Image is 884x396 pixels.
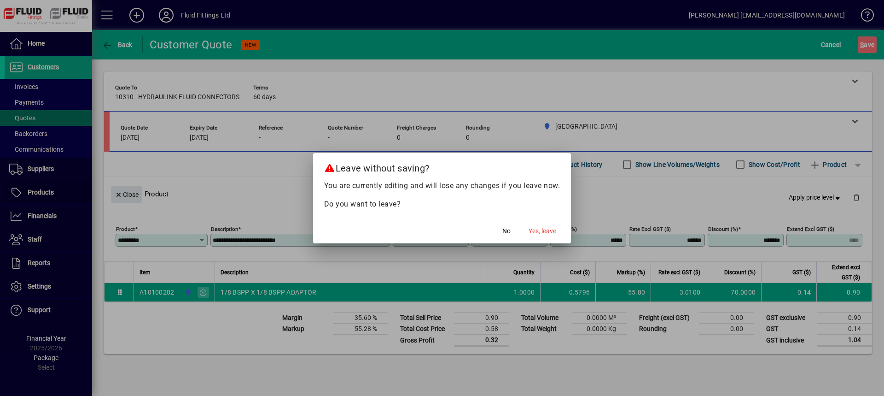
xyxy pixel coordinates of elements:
[492,223,521,240] button: No
[502,226,511,236] span: No
[525,223,560,240] button: Yes, leave
[324,180,560,191] p: You are currently editing and will lose any changes if you leave now.
[529,226,556,236] span: Yes, leave
[324,199,560,210] p: Do you want to leave?
[313,153,571,180] h2: Leave without saving?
